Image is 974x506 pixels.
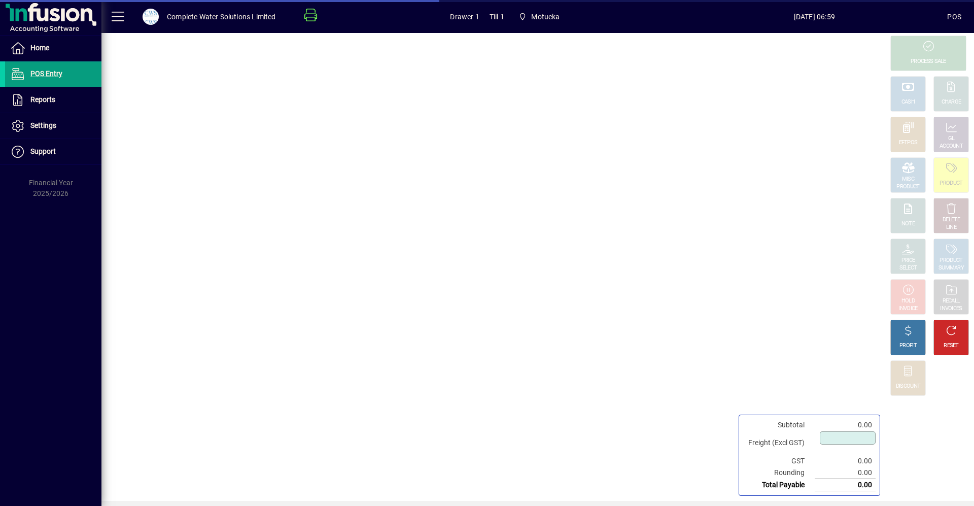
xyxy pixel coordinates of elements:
[490,9,504,25] span: Till 1
[815,467,876,479] td: 0.00
[743,467,815,479] td: Rounding
[30,95,55,104] span: Reports
[940,143,963,150] div: ACCOUNT
[743,455,815,467] td: GST
[944,342,959,350] div: RESET
[901,98,915,106] div: CASH
[899,264,917,272] div: SELECT
[743,431,815,455] td: Freight (Excl GST)
[743,419,815,431] td: Subtotal
[943,216,960,224] div: DELETE
[943,297,960,305] div: RECALL
[940,305,962,313] div: INVOICES
[681,9,947,25] span: [DATE] 06:59
[899,342,917,350] div: PROFIT
[815,479,876,491] td: 0.00
[5,139,101,164] a: Support
[902,176,914,183] div: MISC
[901,257,915,264] div: PRICE
[911,58,946,65] div: PROCESS SALE
[947,9,961,25] div: POS
[514,8,564,26] span: Motueka
[948,135,955,143] div: GL
[898,305,917,313] div: INVOICE
[134,8,167,26] button: Profile
[946,224,956,231] div: LINE
[450,9,479,25] span: Drawer 1
[896,183,919,191] div: PRODUCT
[30,147,56,155] span: Support
[938,264,964,272] div: SUMMARY
[940,180,962,187] div: PRODUCT
[940,257,962,264] div: PRODUCT
[30,121,56,129] span: Settings
[815,419,876,431] td: 0.00
[531,9,560,25] span: Motueka
[896,383,920,390] div: DISCOUNT
[815,455,876,467] td: 0.00
[5,113,101,139] a: Settings
[901,220,915,228] div: NOTE
[5,87,101,113] a: Reports
[30,44,49,52] span: Home
[5,36,101,61] a: Home
[743,479,815,491] td: Total Payable
[942,98,961,106] div: CHARGE
[167,9,276,25] div: Complete Water Solutions Limited
[30,70,62,78] span: POS Entry
[899,139,918,147] div: EFTPOS
[901,297,915,305] div: HOLD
